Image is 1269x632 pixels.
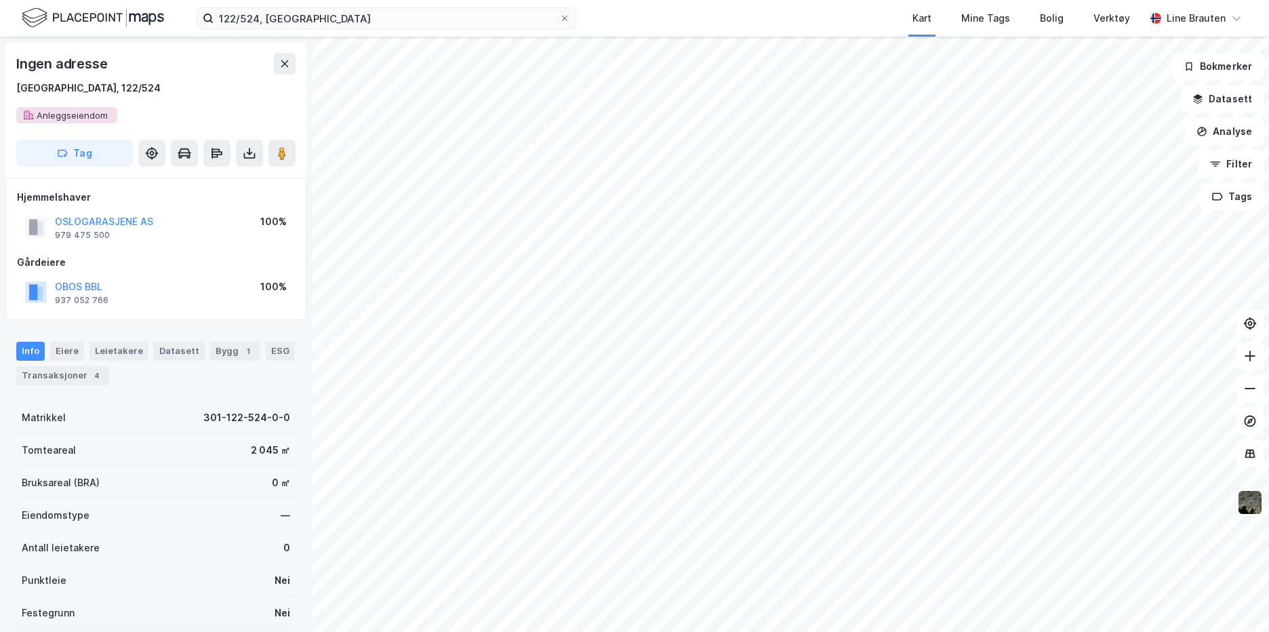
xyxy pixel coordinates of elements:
div: Transaksjoner [16,366,109,385]
div: ESG [266,342,295,361]
button: Tags [1201,183,1264,210]
div: 100% [260,214,287,230]
div: Line Brauten [1167,10,1226,26]
iframe: Chat Widget [1201,567,1269,632]
div: Info [16,342,45,361]
div: 0 [283,540,290,556]
button: Analyse [1185,118,1264,145]
div: Punktleie [22,572,66,589]
button: Datasett [1181,85,1264,113]
div: Matrikkel [22,410,66,426]
div: Mine Tags [961,10,1010,26]
div: Eiendomstype [22,507,89,524]
button: Filter [1198,151,1264,178]
button: Bokmerker [1172,53,1264,80]
div: — [281,507,290,524]
div: Bygg [210,342,260,361]
div: 301-122-524-0-0 [203,410,290,426]
img: logo.f888ab2527a4732fd821a326f86c7f29.svg [22,6,164,30]
div: 100% [260,279,287,295]
div: 979 475 500 [55,230,110,241]
div: 4 [90,369,104,382]
div: Tomteareal [22,442,76,458]
div: Kart [912,10,931,26]
div: Gårdeiere [17,254,295,271]
div: Festegrunn [22,605,75,621]
div: [GEOGRAPHIC_DATA], 122/524 [16,80,161,96]
div: Ingen adresse [16,53,110,75]
div: 937 052 766 [55,295,108,306]
div: 2 045 ㎡ [251,442,290,458]
div: Eiere [50,342,84,361]
div: Antall leietakere [22,540,100,556]
div: Datasett [154,342,205,361]
div: Leietakere [89,342,148,361]
button: Tag [16,140,133,167]
div: Bolig [1040,10,1064,26]
div: 1 [241,344,255,358]
div: Verktøy [1093,10,1130,26]
input: Søk på adresse, matrikkel, gårdeiere, leietakere eller personer [214,8,559,28]
div: Nei [275,572,290,589]
div: Hjemmelshaver [17,189,295,205]
div: Bruksareal (BRA) [22,475,100,491]
img: 9k= [1237,490,1263,515]
div: Kontrollprogram for chat [1201,567,1269,632]
div: 0 ㎡ [272,475,290,491]
div: Nei [275,605,290,621]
